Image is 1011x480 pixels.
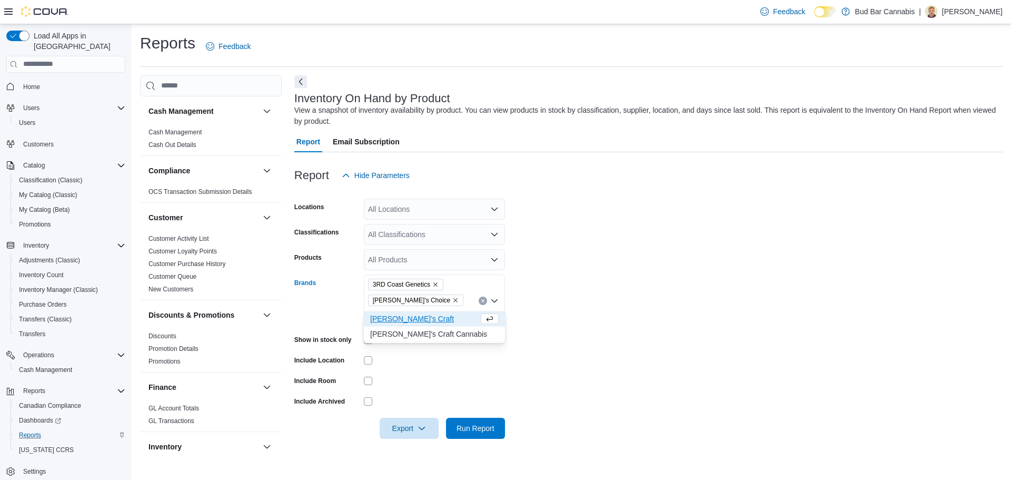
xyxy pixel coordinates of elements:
span: Inventory [19,239,125,252]
span: Customer Queue [148,272,196,281]
span: Adjustments (Classic) [15,254,125,267]
p: | [919,5,921,18]
a: Cash Management [15,364,76,376]
span: Customer Loyalty Points [148,247,217,256]
a: Promotion Details [148,345,199,352]
button: Catalog [19,159,49,172]
button: Remove Tommy's Choice from selection in this group [452,297,459,303]
span: 3RD Coast Genetics [373,279,430,290]
h3: Discounts & Promotions [148,310,234,320]
h3: Finance [148,382,176,393]
span: Settings [23,467,46,476]
span: My Catalog (Beta) [19,205,70,214]
h3: Customer [148,212,183,223]
button: My Catalog (Classic) [11,188,130,202]
button: My Catalog (Beta) [11,202,130,217]
button: Open list of options [490,256,499,264]
h3: Cash Management [148,106,214,116]
button: Discounts & Promotions [261,309,273,321]
a: New Customers [148,286,193,293]
button: Inventory [19,239,53,252]
span: Operations [23,351,54,359]
button: Open list of options [490,230,499,239]
label: Include Archived [294,397,345,406]
a: GL Account Totals [148,405,199,412]
a: OCS Transaction Submission Details [148,188,252,195]
span: Feedback [219,41,251,52]
button: Users [19,102,44,114]
span: Discounts [148,332,176,340]
span: Home [19,80,125,93]
h3: Inventory [148,442,182,452]
span: Transfers (Classic) [19,315,72,324]
label: Brands [294,279,316,287]
div: Discounts & Promotions [140,330,282,372]
span: GL Transactions [148,417,194,425]
h1: Reports [140,33,195,54]
a: Customer Activity List [148,235,209,242]
button: Remove 3RD Coast Genetics from selection in this group [432,281,439,288]
span: Customer Purchase History [148,260,226,268]
button: Customer [148,212,259,223]
span: Inventory [23,241,49,250]
span: Purchase Orders [19,300,67,309]
button: Export [380,418,439,439]
button: Finance [148,382,259,393]
span: Load All Apps in [GEOGRAPHIC_DATA] [29,31,125,52]
button: Inventory Manager (Classic) [11,282,130,297]
button: Tommy's Craft [364,311,505,327]
span: [PERSON_NAME]'s Craft [370,314,479,324]
button: Transfers (Classic) [11,312,130,327]
button: Purchase Orders [11,297,130,312]
a: Transfers [15,328,49,340]
button: Inventory [261,440,273,453]
span: 3RD Coast Genetics [368,279,443,290]
span: Operations [19,349,125,361]
div: Compliance [140,185,282,202]
button: Next [294,75,307,88]
span: Reports [23,387,45,395]
a: Cash Management [148,129,202,136]
span: Users [23,104,39,112]
span: Report [296,131,320,152]
button: Customer [261,211,273,224]
span: Export [386,418,432,439]
button: Finance [261,381,273,394]
p: [PERSON_NAME] [942,5,1003,18]
button: Adjustments (Classic) [11,253,130,268]
button: Inventory [148,442,259,452]
span: Promotion Details [148,345,199,353]
button: Operations [2,348,130,363]
a: Transfers (Classic) [15,313,76,326]
span: Adjustments (Classic) [19,256,80,265]
button: Clear input [479,297,487,305]
span: Promotions [15,218,125,231]
img: Cova [21,6,68,17]
button: Catalog [2,158,130,173]
a: Canadian Compliance [15,399,85,412]
a: Dashboards [15,414,65,427]
a: Cash Out Details [148,141,196,149]
button: Reports [2,384,130,398]
span: Inventory Count [19,271,64,279]
span: Inventory Manager (Classic) [15,283,125,296]
label: Include Room [294,377,336,385]
span: Inventory Count [15,269,125,281]
span: [PERSON_NAME]'s Choice [373,295,450,306]
label: Locations [294,203,324,211]
span: Reports [19,431,41,439]
input: Dark Mode [814,6,836,17]
a: Inventory Manager (Classic) [15,283,102,296]
button: Customers [2,136,130,152]
div: View a snapshot of inventory availability by product. You can view products in stock by classific... [294,105,997,127]
button: Canadian Compliance [11,398,130,413]
button: Compliance [148,165,259,176]
h3: Inventory On Hand by Product [294,92,450,105]
a: Users [15,116,39,129]
span: Feedback [773,6,805,17]
button: Discounts & Promotions [148,310,259,320]
span: Email Subscription [333,131,400,152]
a: Purchase Orders [15,298,71,311]
label: Products [294,253,322,262]
a: Reports [15,429,45,442]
